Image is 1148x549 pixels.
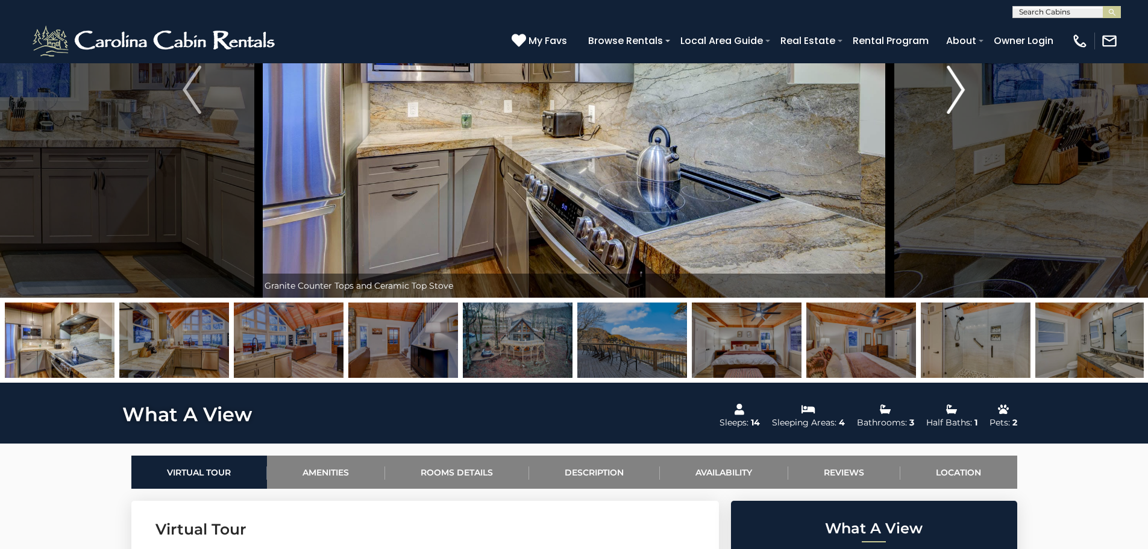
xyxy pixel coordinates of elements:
[30,23,280,59] img: White-1-2.png
[900,456,1017,489] a: Location
[155,519,695,540] h3: Virtual Tour
[529,33,567,48] span: My Favs
[131,456,267,489] a: Virtual Tour
[1035,303,1145,378] img: 165319715
[259,274,890,298] div: Granite Counter Tops and Ceramic Top Stove
[385,456,529,489] a: Rooms Details
[577,303,687,378] img: 165384777
[774,30,841,51] a: Real Estate
[1101,33,1118,49] img: mail-regular-white.png
[660,456,788,489] a: Availability
[674,30,769,51] a: Local Area Guide
[267,456,385,489] a: Amenities
[234,303,343,378] img: 165319708
[847,30,935,51] a: Rental Program
[119,303,229,378] img: 165319707
[988,30,1059,51] a: Owner Login
[940,30,982,51] a: About
[1071,33,1088,49] img: phone-regular-white.png
[5,303,114,378] img: 165319706
[348,303,458,378] img: 165319711
[463,303,572,378] img: 165319733
[947,66,965,114] img: arrow
[582,30,669,51] a: Browse Rentals
[734,521,1014,536] h2: What A View
[788,456,900,489] a: Reviews
[529,456,660,489] a: Description
[921,303,1030,378] img: 165319716
[512,33,570,49] a: My Favs
[183,66,201,114] img: arrow
[692,303,801,378] img: 165319713
[806,303,916,378] img: 165319714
